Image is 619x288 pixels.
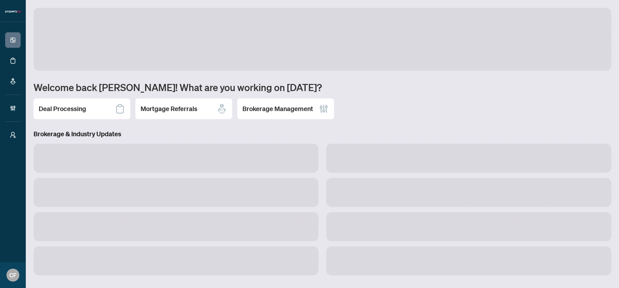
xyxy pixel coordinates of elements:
[141,104,197,113] h2: Mortgage Referrals
[34,129,611,139] h3: Brokerage & Industry Updates
[39,104,86,113] h2: Deal Processing
[5,10,21,14] img: logo
[9,271,16,280] span: CF
[10,132,16,138] span: user-switch
[242,104,313,113] h2: Brokerage Management
[34,81,611,93] h1: Welcome back [PERSON_NAME]! What are you working on [DATE]?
